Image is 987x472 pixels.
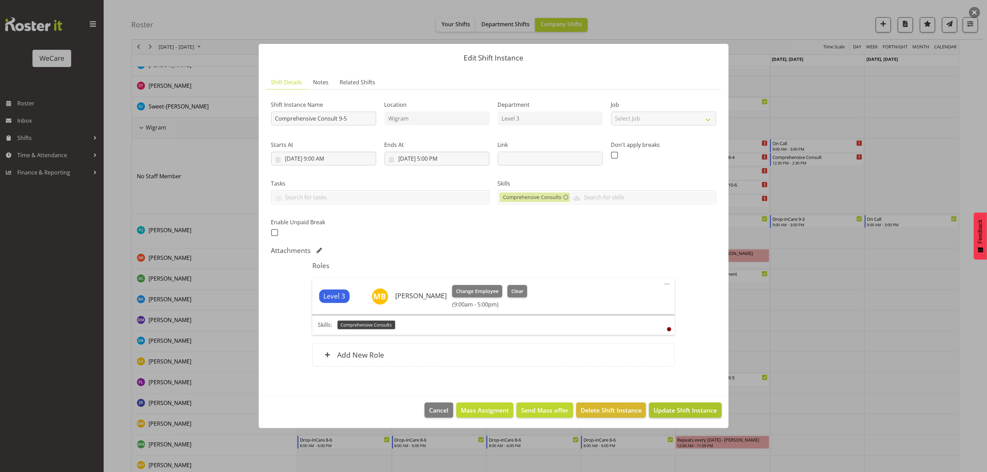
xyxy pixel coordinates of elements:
h6: [PERSON_NAME] [395,292,447,300]
span: Notes [313,78,329,86]
label: Job [611,101,716,109]
p: Skills: [318,321,332,329]
span: Send Mass offer [521,406,569,415]
span: Change Employee [456,287,499,295]
h5: Roles [312,262,675,270]
button: Cancel [425,403,453,418]
div: User is clocked out [667,327,671,331]
button: Clear [507,285,527,298]
input: Search for skills [570,192,715,202]
span: Delete Shift Instance [581,406,642,415]
p: Edit Shift Instance [266,54,722,62]
h6: (9:00am - 5:00pm) [452,301,527,308]
span: Related Shifts [340,78,376,86]
label: Shift Instance Name [271,101,376,109]
label: Starts At [271,141,376,149]
label: Ends At [385,141,490,149]
img: matthew-brewer11790.jpg [372,288,388,305]
label: Location [385,101,490,109]
button: Feedback - Show survey [974,213,987,259]
span: Cancel [429,406,449,415]
label: Don't apply breaks [611,141,716,149]
label: Department [498,101,603,109]
input: Click to select... [385,152,490,166]
span: Shift Details [271,78,302,86]
label: Tasks [271,179,490,188]
label: Enable Unpaid Break [271,218,376,226]
label: Link [498,141,603,149]
button: Send Mass offer [516,403,573,418]
h5: Attachments [271,246,311,255]
span: Mass Assigment [461,406,509,415]
button: Update Shift Instance [649,403,721,418]
button: Delete Shift Instance [576,403,646,418]
span: Comprehensive Consults [341,322,392,328]
span: Clear [511,287,523,295]
button: Mass Assigment [456,403,513,418]
span: Update Shift Instance [654,406,717,415]
input: Shift Instance Name [271,112,376,125]
input: Click to select... [271,152,376,166]
button: Change Employee [452,285,502,298]
span: Feedback [977,219,984,244]
span: Comprehensive Consults [503,193,562,201]
label: Skills [498,179,716,188]
input: Search for tasks [272,192,489,202]
span: Level 3 [324,291,345,301]
h6: Add New Role [337,350,384,359]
